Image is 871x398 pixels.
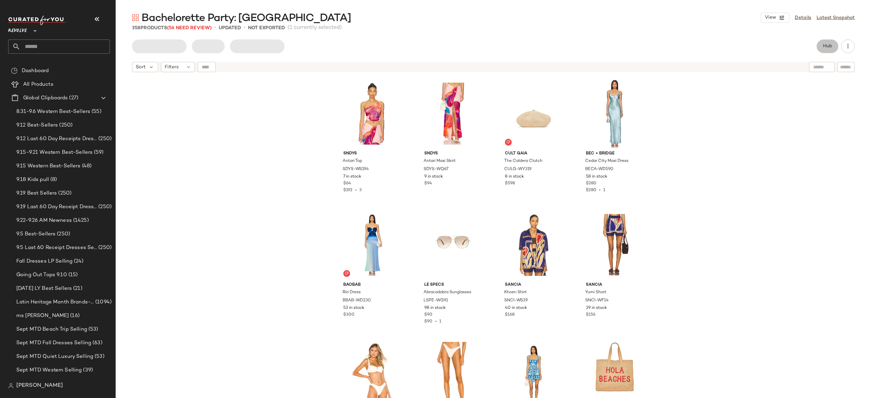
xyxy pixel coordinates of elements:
span: (63) [91,339,102,347]
span: $192 [343,188,352,193]
button: View [761,13,789,23]
span: 9.18 Kids pull [16,176,49,184]
span: Revolve [8,23,27,35]
span: (1094) [94,298,112,306]
span: Bec + Bridge [586,151,643,157]
span: $168 [505,312,514,318]
span: Bachelorette Party: [GEOGRAPHIC_DATA] [142,12,351,25]
span: Cedar City Maxi Dress [585,158,628,164]
span: (16) [69,312,80,320]
span: $598 [505,181,515,187]
span: 58 in stock [586,174,607,180]
span: $300 [343,312,355,318]
span: 39 in stock [586,305,607,311]
span: Latin Heritage Month Brands- DO NOT DELETE [16,298,94,306]
span: BBAB-WD230 [343,298,371,304]
span: • [214,24,216,32]
span: Sancia [505,282,562,288]
span: Riri Dress [343,289,361,296]
span: $90 [424,312,432,318]
span: 9.5 Last 60 Receipt Dresses Selling [16,244,97,252]
span: Baobab [343,282,401,288]
span: • [352,188,359,193]
span: $64 [343,181,351,187]
span: Going Out Tops 9.10 [16,271,67,279]
span: (15) [67,271,78,279]
span: (27) [68,94,78,102]
span: 9 in stock [424,174,443,180]
span: Sancia [586,282,643,288]
span: Cult Gaia [505,151,562,157]
span: 9.12 Last 60 Day Receipts Dresses [16,135,97,143]
span: (1 currently selected) [287,24,342,32]
span: SDYS-WQ67 [424,166,448,172]
span: 9.12 Best-Sellers [16,121,58,129]
span: (39) [82,366,93,374]
a: Details [795,14,811,21]
img: svg%3e [132,14,139,21]
span: • [596,188,603,193]
span: Le Specs [424,282,482,288]
span: SDYS-WS194 [343,166,369,172]
span: [PERSON_NAME] [16,382,63,390]
img: cfy_white_logo.C9jOOHJF.svg [8,16,66,25]
p: updated [219,24,241,32]
span: All Products [23,81,53,88]
span: 53 in stock [343,305,364,311]
span: $90 [424,319,432,324]
span: Sept MTD Beach Trip Selling [16,326,87,333]
span: 1 [603,188,605,193]
img: CULG-WY319_V1.jpg [499,79,568,148]
p: Not Exported [248,24,285,32]
span: (1425) [72,217,89,225]
span: (8) [49,176,57,184]
span: (250) [57,189,71,197]
span: 7 in stock [343,174,361,180]
span: (56 Need Review) [167,26,212,31]
span: Sept MTD Quiet Luxury Selling [16,353,93,361]
span: Antari Maxi Skirt [424,158,456,164]
span: 358 [132,26,141,31]
span: (250) [58,121,72,129]
span: BECA-WD590 [585,166,613,172]
button: Hub [817,39,838,53]
span: Khoen Shirt [504,289,527,296]
span: (250) [97,244,112,252]
img: svg%3e [8,383,14,388]
span: (59) [93,149,103,156]
span: Fall Dresses LP Selling [16,258,72,265]
span: (53) [87,326,98,333]
div: Products [132,24,212,32]
span: (250) [55,230,70,238]
span: 8.31-9.6 Western Best-Sellers [16,108,90,116]
span: 9.19 Best Sellers [16,189,57,197]
img: LSPE-WG91_V1.jpg [419,211,487,279]
span: $280 [586,181,596,187]
span: $280 [586,188,596,193]
span: ms [PERSON_NAME] [16,312,69,320]
span: SNDYS [424,151,482,157]
img: svg%3e [506,140,510,144]
img: BBAB-WD230_V1.jpg [338,211,406,279]
img: svg%3e [11,67,18,74]
span: 98 in stock [424,305,446,311]
span: (250) [97,135,112,143]
span: 40 in stock [505,305,527,311]
span: $94 [424,181,432,187]
span: [DATE] LY Best Sellers [16,285,72,293]
span: Sept MTD Fall Dresses Selling [16,339,91,347]
img: SDYS-WQ67_V1.jpg [419,79,487,148]
span: (250) [97,203,112,211]
span: Hub [823,44,832,49]
span: 3 [359,188,362,193]
span: 9.15 Western Best-Sellers [16,162,81,170]
span: Sept MTD Western Selling [16,366,82,374]
span: SNCI-WF14 [585,298,609,304]
span: 9.22-9.26 AM Newness [16,217,72,225]
span: Sort [136,64,146,71]
span: 1 [439,319,441,324]
span: View [765,15,776,20]
span: LSPE-WG91 [424,298,448,304]
span: (24) [72,258,83,265]
span: 8 in stock [505,174,524,180]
